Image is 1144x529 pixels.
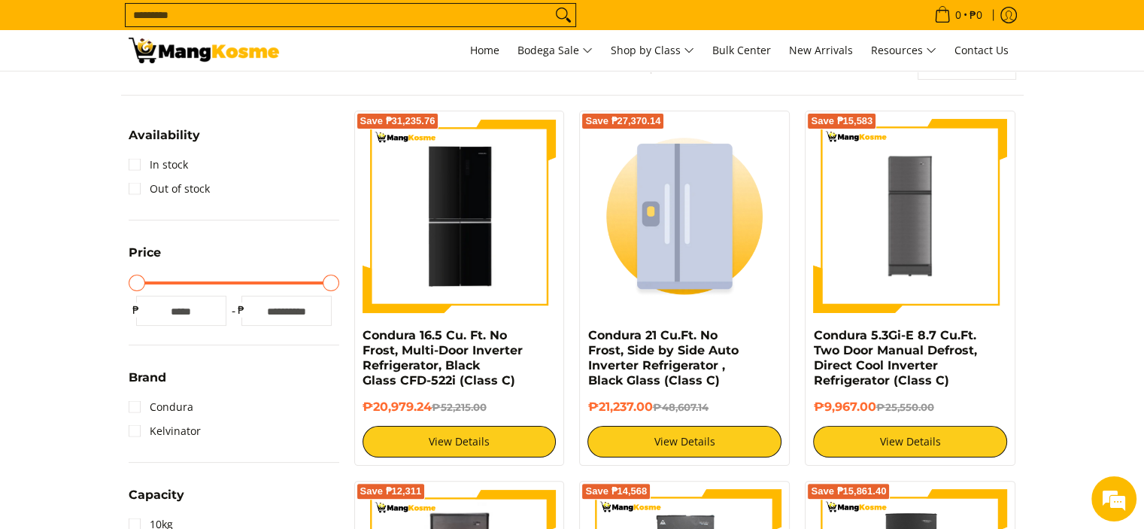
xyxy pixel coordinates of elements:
span: Resources [871,41,936,60]
span: Save ₱15,861.40 [811,487,886,496]
del: ₱52,215.00 [432,401,487,413]
span: Save ₱27,370.14 [585,117,660,126]
span: Save ₱12,311 [360,487,422,496]
a: Home [463,30,507,71]
a: Bulk Center [705,30,778,71]
a: View Details [813,426,1007,458]
nav: Breadcrumbs [526,55,782,89]
a: Bodega Sale [510,30,600,71]
summary: Open [129,489,184,512]
h6: ₱9,967.00 [813,400,1007,415]
span: Bulk Center [712,43,771,57]
span: Capacity [129,489,184,501]
span: Save ₱14,568 [585,487,647,496]
span: Availability [129,129,200,141]
a: View Details [363,426,557,458]
span: Bodega Sale [517,41,593,60]
nav: Main Menu [294,30,1016,71]
span: Brand [129,372,166,384]
img: Condura 21 Cu.Ft. No Frost, Side by Side Auto Inverter Refrigerator , Black Glass (Class C) [587,119,781,313]
a: Condura 16.5 Cu. Ft. No Frost, Multi-Door Inverter Refrigerator, Black Glass CFD-522i (Class C) [363,328,523,388]
a: Out of stock [129,177,210,201]
h6: ₱20,979.24 [363,400,557,415]
img: Class C Home &amp; Business Appliances: Up to 70% Off l Mang Kosme [129,38,279,63]
img: Condura 16.5 Cu. Ft. No Frost, Multi-Door Inverter Refrigerator, Black Glass CFD-522i (Class C) [363,121,557,311]
span: ₱ [129,303,144,318]
a: Kelvinator [129,419,201,443]
span: 0 [953,10,963,20]
span: Shop by Class [611,41,694,60]
summary: Open [129,372,166,395]
summary: Open [129,129,200,153]
h6: ₱21,237.00 [587,400,781,415]
a: View Details [587,426,781,458]
span: Save ₱31,235.76 [360,117,435,126]
span: Price [129,247,161,259]
span: ₱0 [967,10,985,20]
a: In stock [129,153,188,177]
span: Home [470,43,499,57]
span: • [930,7,987,23]
a: Condura [129,395,193,419]
a: Condura 5.3Gi-E 8.7 Cu.Ft. Two Door Manual Defrost, Direct Cool Inverter Refrigerator (Class C) [813,328,976,388]
a: Shop by Class [603,30,702,71]
img: Condura 5.3Gi-E 8.7 Cu.Ft. Two Door Manual Defrost, Direct Cool Inverter Refrigerator (Class C) [813,120,1007,312]
a: Resources [863,30,944,71]
span: Contact Us [954,43,1009,57]
a: New Arrivals [781,30,860,71]
button: Search [551,4,575,26]
del: ₱25,550.00 [875,401,933,413]
span: Save ₱15,583 [811,117,872,126]
span: New Arrivals [789,43,853,57]
span: ₱ [234,303,249,318]
del: ₱48,607.14 [652,401,708,413]
a: Contact Us [947,30,1016,71]
a: Condura 21 Cu.Ft. No Frost, Side by Side Auto Inverter Refrigerator , Black Glass (Class C) [587,328,738,388]
summary: Open [129,247,161,270]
